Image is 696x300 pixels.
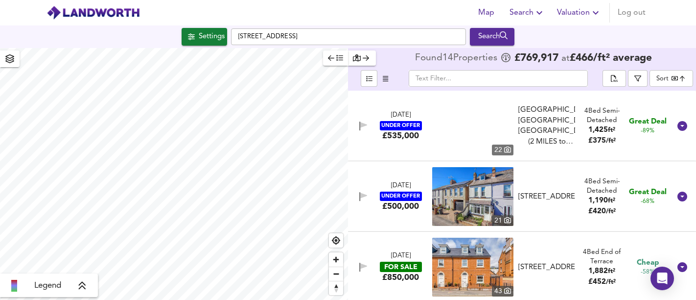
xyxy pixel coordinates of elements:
button: Reset bearing to north [329,281,343,295]
button: Zoom in [329,252,343,267]
span: -68% [641,198,654,206]
div: [DATE] [391,251,411,261]
button: Zoom out [329,267,343,281]
span: ft² [608,198,615,204]
input: Enter a location... [231,28,466,45]
div: Downfield Road, Hertford Heath, Hertford (2 MILES to Hertford Town Centre & Hertford East Station... [514,105,579,147]
span: ft² [608,268,615,275]
div: Sort [656,74,669,83]
div: Search [472,30,512,43]
span: £ 769,917 [514,53,558,63]
div: 4 Bed Semi-Detached [579,106,625,125]
span: 1,425 [588,126,608,134]
span: Great Deal [629,187,667,198]
div: 43 [492,286,513,297]
div: Talbot Street, Hertford, SG13 7BY [514,192,579,202]
span: £ 466 / ft² average [570,53,652,63]
span: £ 420 [588,208,616,215]
div: £850,000 [382,272,419,283]
span: Cheap [637,258,659,268]
button: Search [470,28,514,46]
span: Valuation [557,6,602,20]
div: [DATE]UNDER OFFER£535,000 22 [GEOGRAPHIC_DATA], [GEOGRAPHIC_DATA], [GEOGRAPHIC_DATA] (2 MILES to ... [348,91,696,161]
div: Sort [650,70,693,87]
span: £ 452 [588,278,616,286]
div: split button [603,70,626,87]
div: 4 Bed End of Terrace [579,248,625,267]
span: 1,882 [588,268,608,275]
img: property thumbnail [432,167,513,226]
div: [DATE] [391,111,411,120]
div: 21 [492,215,513,226]
div: Open Intercom Messenger [650,267,674,290]
svg: Show Details [676,120,688,132]
div: 22 [492,145,513,155]
span: / ft² [606,279,616,285]
button: Map [470,3,502,23]
svg: Show Details [676,261,688,273]
svg: Show Details [676,191,688,202]
div: 4 Bed Semi-Detached [579,177,625,196]
span: ft² [608,127,615,133]
span: Great Deal [629,117,667,127]
span: Log out [618,6,646,20]
span: -89% [641,127,654,135]
button: Log out [614,3,650,23]
div: Click to configure Search Settings [182,28,227,46]
div: UNDER OFFER [380,121,422,130]
div: £500,000 [382,201,419,212]
div: [STREET_ADDRESS] [518,262,575,273]
a: property thumbnail 43 [432,238,513,297]
button: Valuation [553,3,605,23]
div: Run Your Search [470,28,514,46]
div: Railway Street, Hertford, SG14 1RP [514,262,579,273]
div: [STREET_ADDRESS] [518,192,575,202]
div: Found 14 Propert ies [415,53,500,63]
span: -58% [641,268,654,276]
div: [DATE]UNDER OFFER£500,000 property thumbnail 21 [STREET_ADDRESS]4Bed Semi-Detached1,190ft²£420/ft... [348,161,696,232]
div: Settings [199,30,225,43]
span: Search [510,6,545,20]
button: Settings [182,28,227,46]
span: Map [474,6,498,20]
div: UNDER OFFER [380,192,422,201]
div: £535,000 [382,130,419,141]
img: property thumbnail [432,238,513,297]
input: Text Filter... [409,70,588,87]
span: £ 375 [588,137,616,145]
span: / ft² [606,138,616,144]
span: at [561,54,570,63]
div: [DATE] [391,181,411,191]
div: FOR SALE [380,262,422,272]
span: 1,190 [588,197,608,204]
span: Zoom out [329,267,343,281]
button: Find my location [329,233,343,248]
img: logo [46,5,140,20]
span: Reset bearing to north [329,281,343,295]
div: [GEOGRAPHIC_DATA], [GEOGRAPHIC_DATA], [GEOGRAPHIC_DATA] (2 MILES to [GEOGRAPHIC_DATA] & [GEOGRAPH... [518,105,575,147]
button: Search [506,3,549,23]
span: Legend [34,280,61,292]
span: / ft² [606,208,616,215]
a: property thumbnail 21 [432,167,513,226]
a: 22 [432,97,513,155]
